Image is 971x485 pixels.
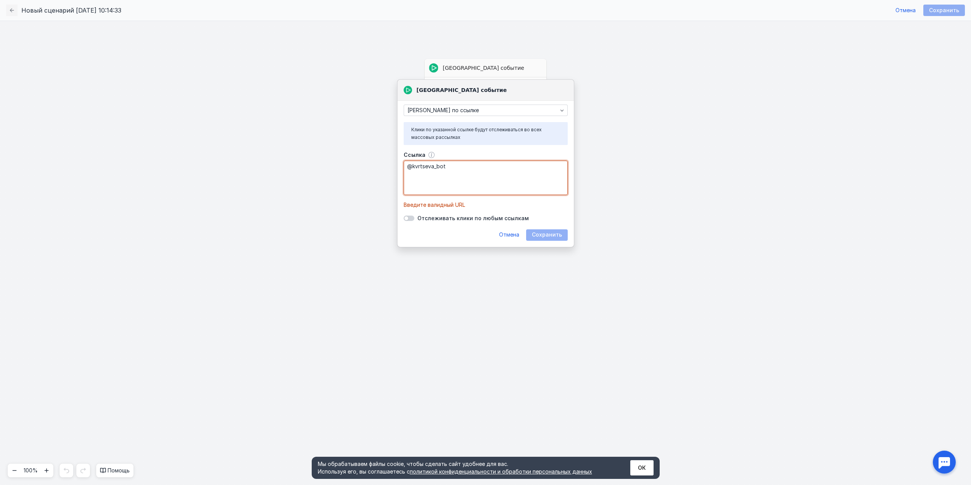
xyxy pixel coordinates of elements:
button: Отмена [892,5,919,16]
div: Мы обрабатываем файлы cookie, чтобы сделать сайт удобнее для вас. Используя его, вы соглашаетесь c [318,460,612,475]
span: [GEOGRAPHIC_DATA] событие [443,65,542,71]
div: Клики по указанной ссылке будут отслеживаться во всех массовых рассылках [411,126,564,141]
button: 100% [21,464,40,477]
span: Новый сценарий [DATE] 10:14:33 [21,6,121,15]
a: политикой конфиденциальности и обработки персональных данных [410,468,592,475]
span: Отмена [895,7,916,14]
span: Отмена [499,232,519,238]
div: 100% [24,468,38,473]
span: Ссылка [404,151,425,158]
span: [GEOGRAPHIC_DATA] событие [417,86,568,94]
span: Отслеживать клики по любым ссылкам [417,215,529,221]
button: ОК [630,460,654,475]
button: [PERSON_NAME] по ссылке [404,105,568,116]
div: Введите валидный URL [404,201,568,209]
span: Помощь [108,467,130,474]
button: Отмена [495,229,523,241]
button: Помощь [96,464,134,477]
span: [PERSON_NAME] по ссылке [407,107,479,114]
textarea: @kvrtseva_bot [404,161,567,195]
